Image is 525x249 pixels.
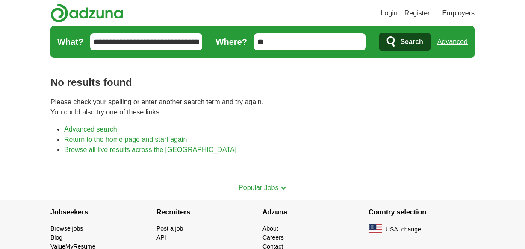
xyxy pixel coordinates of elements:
[50,75,475,90] h1: No results found
[216,35,247,48] label: Where?
[50,3,123,23] img: Adzuna logo
[262,234,284,241] a: Careers
[381,8,398,18] a: Login
[64,136,187,143] a: Return to the home page and start again
[437,33,468,50] a: Advanced
[64,146,236,153] a: Browse all live results across the [GEOGRAPHIC_DATA]
[280,186,286,190] img: toggle icon
[369,200,475,224] h4: Country selection
[400,33,423,50] span: Search
[262,225,278,232] a: About
[57,35,83,48] label: What?
[50,225,83,232] a: Browse jobs
[64,126,117,133] a: Advanced search
[442,8,475,18] a: Employers
[50,97,475,117] p: Please check your spelling or enter another search term and try again. You could also try one of ...
[401,225,421,234] button: change
[369,224,382,234] img: US flag
[156,225,183,232] a: Post a job
[386,225,398,234] span: USA
[239,184,278,191] span: Popular Jobs
[404,8,430,18] a: Register
[50,234,62,241] a: Blog
[156,234,166,241] a: API
[379,33,430,51] button: Search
